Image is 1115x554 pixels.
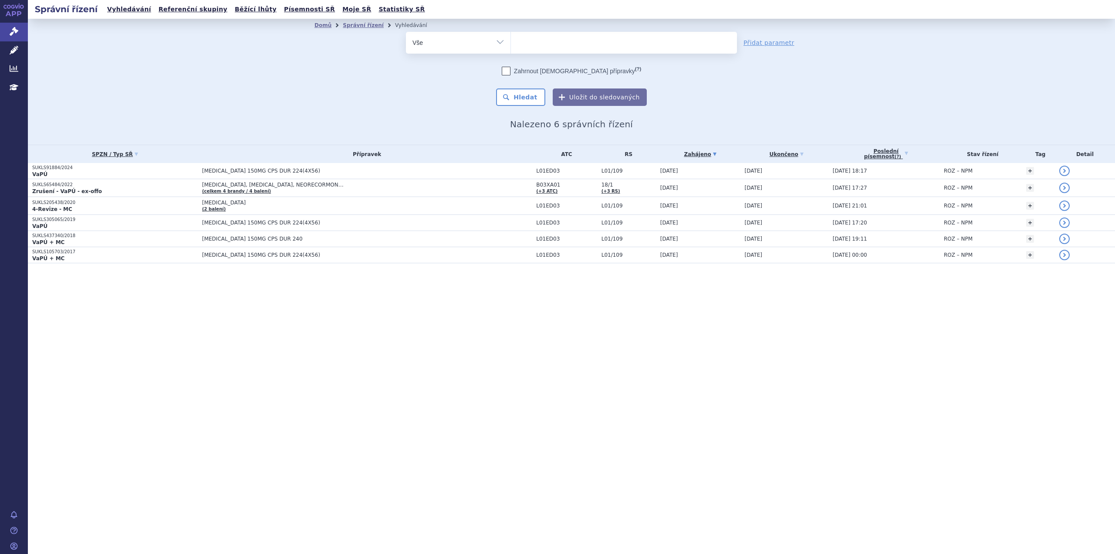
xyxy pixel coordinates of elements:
a: Poslednípísemnost(?) [833,145,939,163]
strong: VaPÚ + MC [32,239,64,245]
strong: VaPÚ + MC [32,255,64,262]
strong: 4-Revize - MC [32,206,72,212]
p: SUKLS205438/2020 [32,200,198,206]
span: [DATE] 17:20 [833,220,867,226]
span: [DATE] 21:01 [833,203,867,209]
span: [DATE] [660,203,678,209]
th: RS [597,145,656,163]
span: [DATE] 18:17 [833,168,867,174]
strong: VaPÚ [32,171,47,177]
span: L01ED03 [536,220,597,226]
a: Referenční skupiny [156,3,230,15]
th: ATC [532,145,597,163]
span: [MEDICAL_DATA] [202,200,420,206]
span: [MEDICAL_DATA], [MEDICAL_DATA], NEORECORMON… [202,182,420,188]
span: 18/1 [601,182,656,188]
span: ROZ – NPM [944,168,973,174]
span: [DATE] 17:27 [833,185,867,191]
span: [MEDICAL_DATA] 150MG CPS DUR 240 [202,236,420,242]
a: Přidat parametr [743,38,794,47]
th: Stav řízení [939,145,1022,163]
span: [DATE] [660,236,678,242]
th: Přípravek [198,145,532,163]
a: Správní řízení [343,22,384,28]
span: Nalezeno 6 správních řízení [510,119,633,129]
p: SUKLS437340/2018 [32,233,198,239]
a: + [1026,251,1034,259]
a: Moje SŘ [340,3,374,15]
a: detail [1059,166,1070,176]
a: Ukončeno [744,148,828,160]
a: (2 balení) [202,207,226,211]
span: ROZ – NPM [944,203,973,209]
th: Tag [1022,145,1055,163]
span: [DATE] [660,220,678,226]
li: Vyhledávání [395,19,439,32]
a: detail [1059,234,1070,244]
span: [DATE] [744,236,762,242]
a: detail [1059,218,1070,228]
span: L01ED03 [536,252,597,258]
span: L01ED03 [536,168,597,174]
abbr: (?) [635,66,641,72]
span: [DATE] [660,168,678,174]
a: Písemnosti SŘ [281,3,338,15]
button: Hledat [496,88,545,106]
a: (+3 RS) [601,189,620,194]
span: ROZ – NPM [944,185,973,191]
span: B03XA01 [536,182,597,188]
strong: VaPÚ [32,223,47,229]
a: detail [1059,201,1070,211]
a: (+3 ATC) [536,189,557,194]
strong: Zrušení - VaPÚ - ex-offo [32,188,102,194]
a: + [1026,184,1034,192]
span: L01/109 [601,203,656,209]
a: Domů [314,22,331,28]
th: Detail [1055,145,1115,163]
a: Statistiky SŘ [376,3,427,15]
span: ROZ – NPM [944,220,973,226]
span: ROZ – NPM [944,252,973,258]
button: Uložit do sledovaných [553,88,647,106]
a: + [1026,167,1034,175]
a: Zahájeno [660,148,740,160]
span: L01/109 [601,220,656,226]
span: L01/109 [601,168,656,174]
span: L01ED03 [536,236,597,242]
a: SPZN / Typ SŘ [32,148,198,160]
span: L01/109 [601,236,656,242]
span: [DATE] [660,252,678,258]
span: L01/109 [601,252,656,258]
span: [DATE] [660,185,678,191]
a: Běžící lhůty [232,3,279,15]
a: detail [1059,250,1070,260]
a: + [1026,219,1034,227]
span: [DATE] 19:11 [833,236,867,242]
p: SUKLS105703/2017 [32,249,198,255]
span: [DATE] 00:00 [833,252,867,258]
span: [DATE] [744,203,762,209]
span: [DATE] [744,252,762,258]
span: [DATE] [744,168,762,174]
span: [MEDICAL_DATA] 150MG CPS DUR 224(4X56) [202,168,420,174]
a: + [1026,202,1034,210]
a: + [1026,235,1034,243]
span: [MEDICAL_DATA] 150MG CPS DUR 224(4X56) [202,252,420,258]
label: Zahrnout [DEMOGRAPHIC_DATA] přípravky [502,67,641,75]
span: ROZ – NPM [944,236,973,242]
p: SUKLS65484/2022 [32,182,198,188]
abbr: (?) [895,154,901,160]
span: [DATE] [744,220,762,226]
a: (celkem 4 brandy / 4 balení) [202,189,271,194]
span: [DATE] [744,185,762,191]
a: detail [1059,183,1070,193]
p: SUKLS305065/2019 [32,217,198,223]
span: [MEDICAL_DATA] 150MG CPS DUR 224(4X56) [202,220,420,226]
p: SUKLS91884/2024 [32,165,198,171]
span: L01ED03 [536,203,597,209]
h2: Správní řízení [28,3,105,15]
a: Vyhledávání [105,3,154,15]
